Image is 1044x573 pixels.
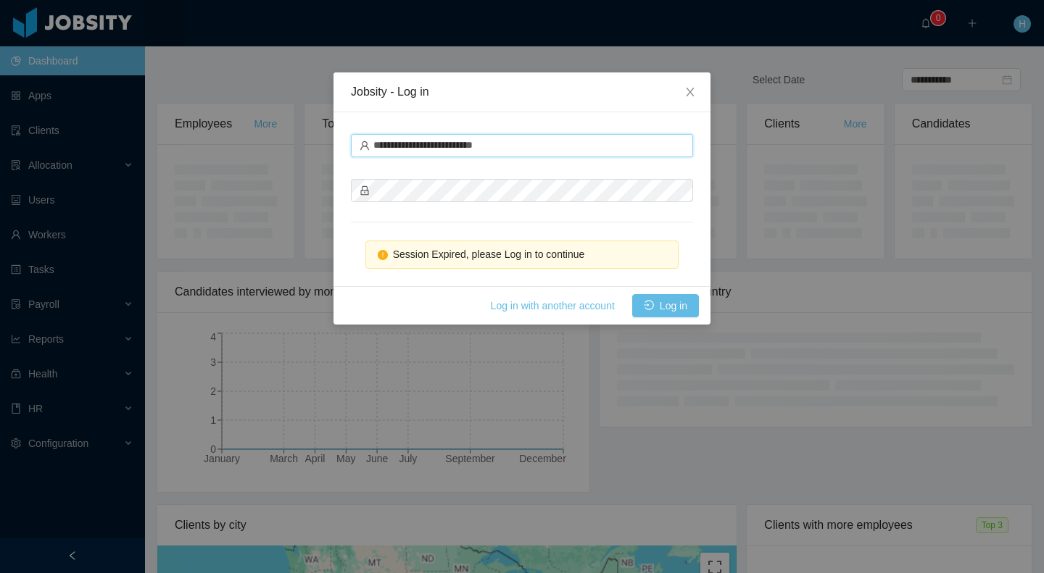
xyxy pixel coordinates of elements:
[479,294,626,317] button: Log in with another account
[670,72,710,113] button: Close
[360,141,370,151] i: icon: user
[632,294,699,317] button: icon: loginLog in
[360,185,370,196] i: icon: lock
[378,250,388,260] i: icon: exclamation-circle
[393,248,585,260] span: Session Expired, please Log in to continue
[684,86,696,98] i: icon: close
[351,84,693,100] div: Jobsity - Log in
